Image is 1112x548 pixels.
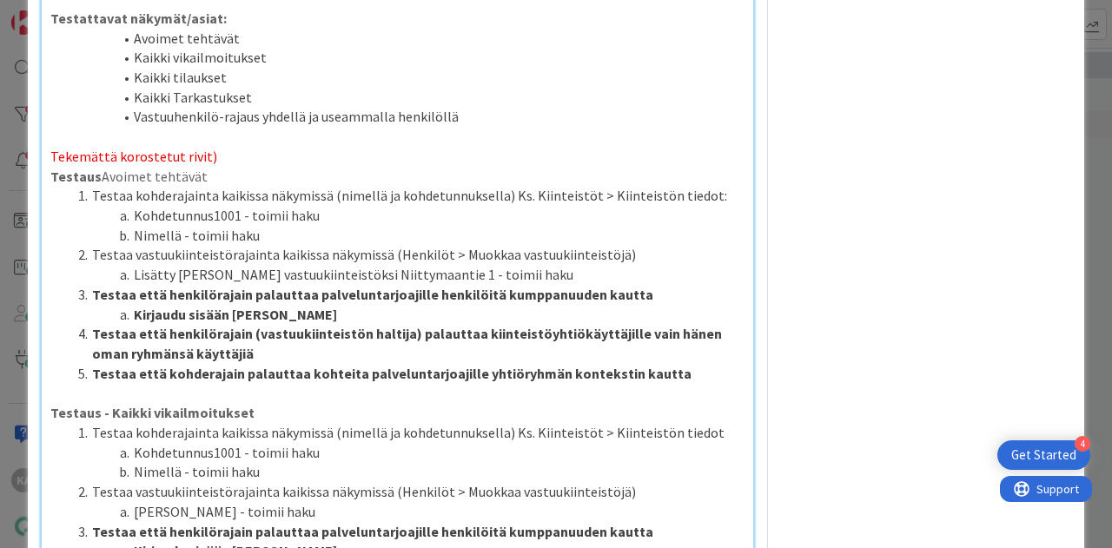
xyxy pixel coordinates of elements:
strong: Testaa että henkilörajain palauttaa palveluntarjoajille henkilöitä kumppanuuden kautta [92,523,653,540]
strong: Kirjaudu sisään [PERSON_NAME] [134,306,337,323]
strong: Testaa että kohderajain palauttaa kohteita palveluntarjoajille yhtiöryhmän kontekstin kautta [92,365,692,382]
span: 1001 - toimii haku [214,207,320,224]
li: Kohdetunnus [71,206,745,226]
li: Nimellä - toimii haku [71,462,745,482]
div: Open Get Started checklist, remaining modules: 4 [997,440,1090,470]
li: Kaikki tilaukset [71,68,745,88]
li: [PERSON_NAME] - toimii haku [71,502,745,522]
li: Vastuuhenkilö-rajaus yhdellä ja useammalla henkilöllä [71,107,745,127]
li: Avoimet tehtävät [71,29,745,49]
strong: Testaa että henkilörajain palauttaa palveluntarjoajille henkilöitä kumppanuuden kautta [92,286,653,303]
span: Support [36,3,79,23]
div: Get Started [1011,446,1076,464]
strong: Testaus [50,168,102,185]
span: 1001 - toimii haku [214,444,320,461]
li: Kaikki vikailmoitukset [71,48,745,68]
li: Kaikki Tarkastukset [71,88,745,108]
strong: Testattavat näkymät/asiat: [50,10,227,27]
span: Tekemättä korostetut rivit) [50,148,217,165]
li: Testaa vastuukiinteistörajainta kaikissa näkymissä (Henkilöt > Muokkaa vastuukiinteistöjä) [71,245,745,265]
li: Nimellä - toimii haku [71,226,745,246]
div: 4 [1075,436,1090,452]
li: Kohdetunnus [71,443,745,463]
li: Testaa kohderajainta kaikissa näkymissä (nimellä ja kohdetunnuksella) Ks. Kiinteistöt > Kiinteist... [71,186,745,206]
p: Avoimet tehtävät [50,167,745,187]
strong: Testaus - Kaikki vikailmoitukset [50,404,255,421]
li: Testaa kohderajainta kaikissa näkymissä (nimellä ja kohdetunnuksella) Ks. Kiinteistöt > Kiinteist... [71,423,745,443]
li: Lisätty [PERSON_NAME] vastuukiinteistöksi Niittymaantie 1 - toimii haku [71,265,745,285]
li: Testaa vastuukiinteistörajainta kaikissa näkymissä (Henkilöt > Muokkaa vastuukiinteistöjä) [71,482,745,502]
strong: Testaa että henkilörajain (vastuukiinteistön haltija) palauttaa kiinteistöyhtiökäyttäjille vain h... [92,325,725,362]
